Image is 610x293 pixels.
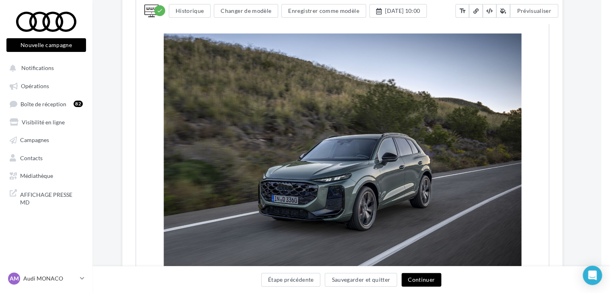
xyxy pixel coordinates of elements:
span: Opérations [21,83,49,89]
i: text_fields [459,7,466,15]
span: Médiathèque [20,172,53,179]
span: Campagnes [20,136,49,143]
a: AM Audi MONACO [6,271,86,286]
button: Changer de modèle [214,4,278,18]
span: AM [10,274,19,283]
a: Visibilité en ligne [5,114,88,129]
button: Prévisualiser [510,4,558,18]
span: Prévisualiser [517,7,551,14]
p: Audi MONACO [23,274,77,283]
span: AFFICHAGE PRESSE MD [20,189,83,206]
i: check [157,8,163,14]
img: phpNAZNdF [161,16,252,60]
button: Historique [169,4,211,18]
a: Opérations [5,78,88,93]
button: Étape précédente [261,273,321,287]
button: [DATE] 10:00 [369,4,427,18]
div: 82 [74,101,83,107]
a: Médiathèque [5,168,88,182]
button: Sauvegarder et quitter [325,273,397,287]
button: Nouvelle campagne [6,38,86,52]
a: AFFICHAGE PRESSE MD [5,186,88,210]
span: Contacts [20,154,43,161]
div: Modifications enregistrées [154,5,165,16]
button: text_fields [455,4,469,18]
button: Notifications [5,60,84,75]
span: [DATE] & [DATE] [184,88,229,95]
button: Continuer [401,273,441,287]
span: Visibilité en ligne [22,118,65,125]
button: Enregistrer comme modèle [281,4,366,18]
div: Open Intercom Messenger [583,266,602,285]
em: Découvrez en avant-première la nouvelle Audi Q3 dans votre concession Audi [GEOGRAPHIC_DATA] [33,119,380,127]
strong: Journées portes ouvertes [145,76,268,87]
a: Contacts [5,150,88,165]
a: Campagnes [5,132,88,146]
a: Boîte de réception82 [5,96,88,111]
span: Boîte de réception [20,100,66,107]
span: Notifications [21,64,54,71]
